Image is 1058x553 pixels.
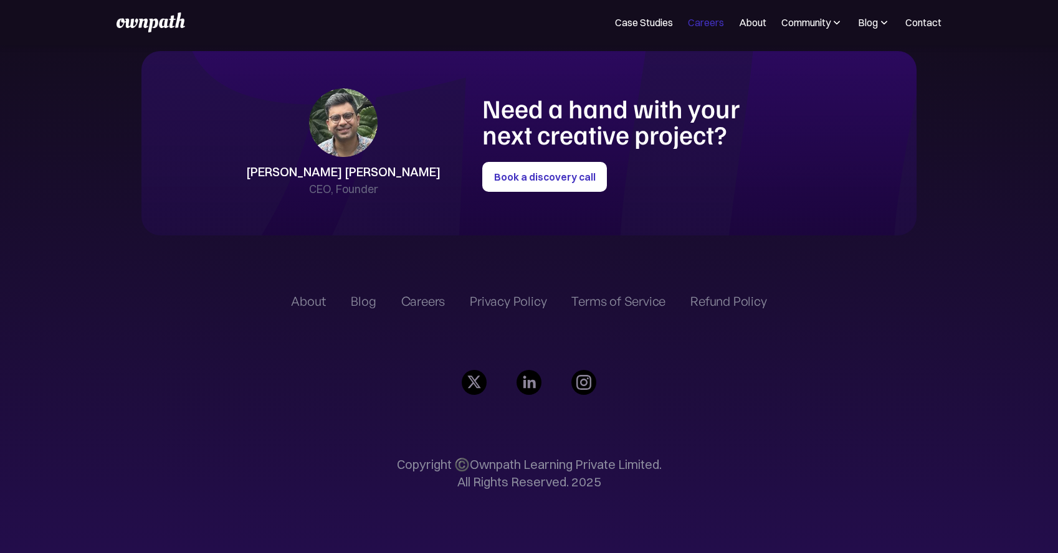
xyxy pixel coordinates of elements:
[690,294,766,309] a: Refund Policy
[291,294,326,309] a: About
[858,15,890,30] div: Blog
[401,294,446,309] a: Careers
[781,15,843,30] div: Community
[739,15,766,30] a: About
[905,15,941,30] a: Contact
[482,162,607,192] a: Book a discovery call
[397,456,662,491] p: Copyright ©️Ownpath Learning Private Limited. All Rights Reserved. 2025
[246,163,441,181] div: [PERSON_NAME] [PERSON_NAME]
[309,181,378,198] div: CEO, Founder
[688,15,724,30] a: Careers
[781,15,831,30] div: Community
[615,15,673,30] a: Case Studies
[470,294,546,309] a: Privacy Policy
[351,294,376,309] a: Blog
[571,294,665,309] a: Terms of Service
[858,15,878,30] div: Blog
[482,95,782,148] h1: Need a hand with your next creative project?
